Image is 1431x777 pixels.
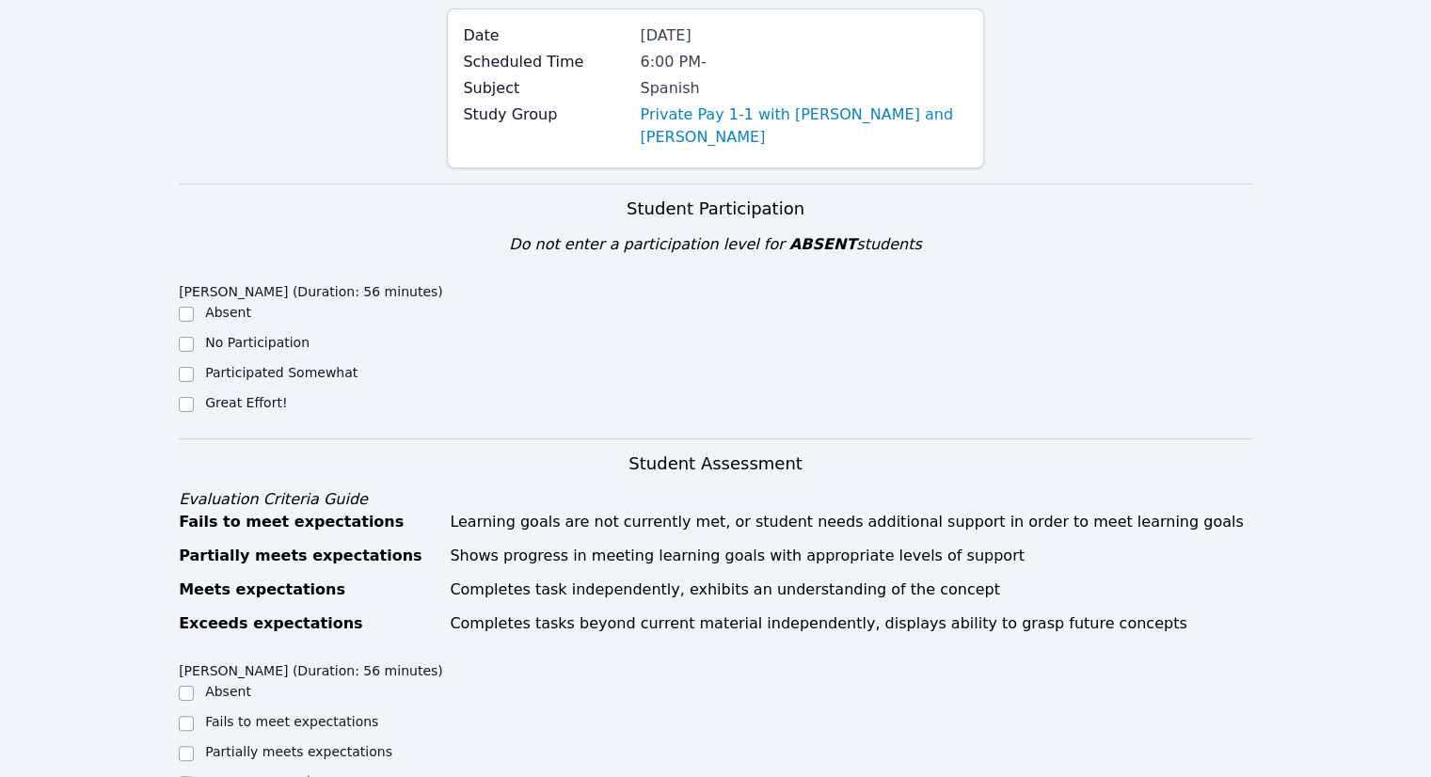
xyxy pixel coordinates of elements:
div: Spanish [640,77,967,100]
h3: Student Assessment [179,451,1252,477]
div: Evaluation Criteria Guide [179,488,1252,511]
a: Private Pay 1-1 with [PERSON_NAME] and [PERSON_NAME] [640,103,967,149]
legend: [PERSON_NAME] (Duration: 56 minutes) [179,654,443,682]
label: Subject [463,77,628,100]
div: Do not enter a participation level for students [179,233,1252,256]
div: Partially meets expectations [179,545,438,567]
div: 6:00 PM - [640,51,967,73]
div: [DATE] [640,24,967,47]
span: ABSENT [789,235,856,253]
label: Study Group [463,103,628,126]
div: Meets expectations [179,579,438,601]
label: Absent [205,684,251,699]
label: Scheduled Time [463,51,628,73]
label: No Participation [205,335,310,350]
label: Date [463,24,628,47]
label: Partially meets expectations [205,744,392,759]
div: Completes task independently, exhibits an understanding of the concept [450,579,1252,601]
label: Absent [205,305,251,320]
label: Great Effort! [205,395,287,410]
label: Fails to meet expectations [205,714,378,729]
div: Shows progress in meeting learning goals with appropriate levels of support [450,545,1252,567]
div: Fails to meet expectations [179,511,438,533]
label: Participated Somewhat [205,365,358,380]
div: Completes tasks beyond current material independently, displays ability to grasp future concepts [450,612,1252,635]
legend: [PERSON_NAME] (Duration: 56 minutes) [179,275,443,303]
div: Learning goals are not currently met, or student needs additional support in order to meet learni... [450,511,1252,533]
div: Exceeds expectations [179,612,438,635]
h3: Student Participation [179,196,1252,222]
